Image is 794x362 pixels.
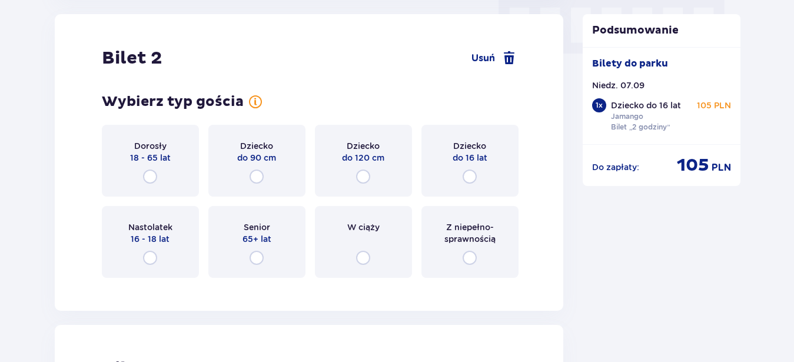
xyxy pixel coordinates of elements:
[592,98,606,112] div: 1 x
[697,99,731,111] p: 105 PLN
[611,99,681,111] p: Dziecko do 16 lat
[712,161,731,174] p: PLN
[237,152,276,164] p: do 90 cm
[102,93,244,111] p: Wybierz typ gościa
[471,51,516,65] a: Usuń
[611,111,643,122] p: Jamango
[347,221,380,233] p: W ciąży
[240,140,273,152] p: Dziecko
[677,154,709,177] p: 105
[592,57,668,70] p: Bilety do parku
[244,221,270,233] p: Senior
[134,140,167,152] p: Dorosły
[611,122,670,132] p: Bilet „2 godziny”
[130,152,171,164] p: 18 - 65 lat
[102,47,162,69] p: Bilet 2
[471,52,495,65] span: Usuń
[128,221,172,233] p: Nastolatek
[342,152,384,164] p: do 120 cm
[592,161,639,173] p: Do zapłaty :
[131,233,170,245] p: 16 - 18 lat
[592,79,644,91] p: Niedz. 07.09
[453,152,487,164] p: do 16 lat
[347,140,380,152] p: Dziecko
[453,140,486,152] p: Dziecko
[432,221,508,245] p: Z niepełno­sprawnością
[583,24,740,38] p: Podsumowanie
[242,233,271,245] p: 65+ lat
